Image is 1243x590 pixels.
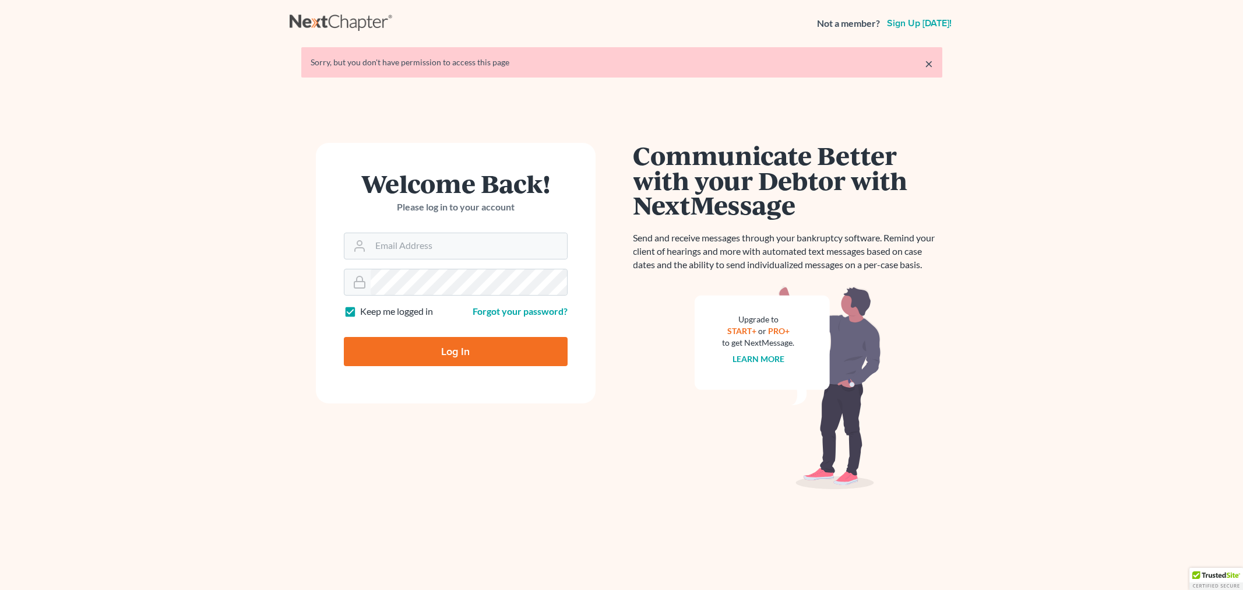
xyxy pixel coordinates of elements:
div: Sorry, but you don't have permission to access this page [311,57,933,68]
div: TrustedSite Certified [1189,568,1243,590]
a: PRO+ [768,326,790,336]
a: × [925,57,933,71]
p: Please log in to your account [344,201,568,214]
p: Send and receive messages through your bankruptcy software. Remind your client of hearings and mo... [633,231,942,272]
input: Email Address [371,233,567,259]
a: Forgot your password? [473,305,568,317]
a: Sign up [DATE]! [885,19,954,28]
strong: Not a member? [817,17,880,30]
h1: Communicate Better with your Debtor with NextMessage [633,143,942,217]
a: START+ [727,326,756,336]
span: or [758,326,766,336]
div: Upgrade to [723,314,795,325]
div: to get NextMessage. [723,337,795,349]
a: Learn more [733,354,784,364]
img: nextmessage_bg-59042aed3d76b12b5cd301f8e5b87938c9018125f34e5fa2b7a6b67550977c72.svg [695,286,881,490]
h1: Welcome Back! [344,171,568,196]
input: Log In [344,337,568,366]
label: Keep me logged in [360,305,433,318]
